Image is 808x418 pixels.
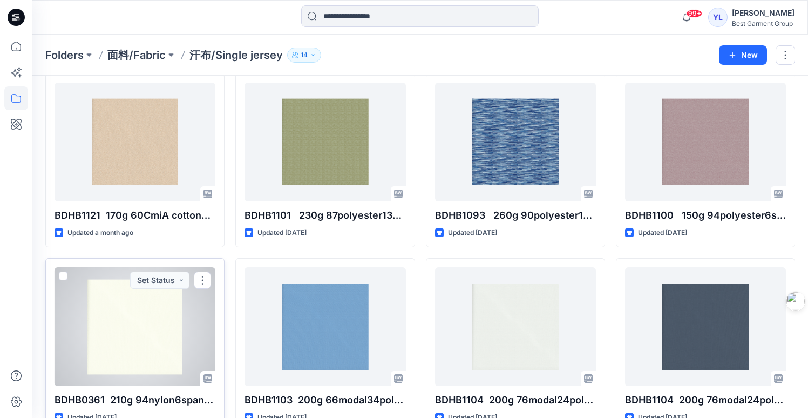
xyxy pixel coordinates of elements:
[257,227,307,239] p: Updated [DATE]
[625,393,786,408] p: BDHB1104 200g 76modal24polyester
[686,9,702,18] span: 99+
[45,48,84,63] a: Folders
[55,267,215,386] a: BDHB0361 210g 94nylon6spandex
[625,83,786,201] a: BDHB1100 150g 94polyester6spandex
[245,83,405,201] a: BDHB1101 230g 87polyester13spandex
[435,208,596,223] p: BDHB1093 260g 90polyester10spandex
[448,227,497,239] p: Updated [DATE]
[287,48,321,63] button: 14
[625,267,786,386] a: BDHB1104 200g 76modal24polyester
[55,393,215,408] p: BDHB0361 210g 94nylon6spandex
[435,267,596,386] a: BDHB1104 200g 76modal24polyester
[189,48,283,63] p: 汗布/Single jersey
[245,267,405,386] a: BDHB1103 200g 66modal34polyester
[708,8,728,27] div: YL
[435,393,596,408] p: BDHB1104 200g 76modal24polyester
[625,208,786,223] p: BDHB1100 150g 94polyester6spandex
[245,393,405,408] p: BDHB1103 200g 66modal34polyester
[732,6,795,19] div: [PERSON_NAME]
[55,83,215,201] a: BDHB1121 170g 60CmiA cotton40modal
[55,208,215,223] p: BDHB1121 170g 60CmiA cotton40modal
[638,227,687,239] p: Updated [DATE]
[245,208,405,223] p: BDHB1101 230g 87polyester13spandex
[732,19,795,28] div: Best Garment Group
[67,227,133,239] p: Updated a month ago
[435,83,596,201] a: BDHB1093 260g 90polyester10spandex
[719,45,767,65] button: New
[301,49,308,61] p: 14
[107,48,166,63] a: 面料/Fabric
